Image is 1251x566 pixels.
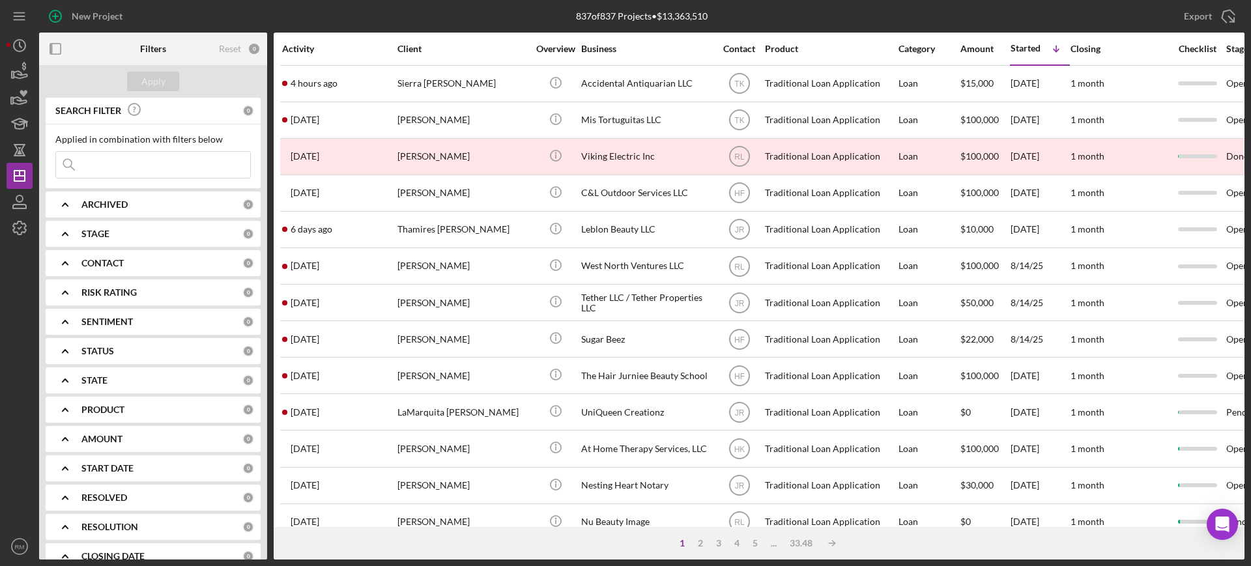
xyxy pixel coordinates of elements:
div: [PERSON_NAME] [397,505,528,539]
div: Overview [531,44,580,54]
div: 5 [746,538,764,548]
div: 0 [242,550,254,562]
b: SENTIMENT [81,317,133,327]
div: Checklist [1170,44,1225,54]
div: Traditional Loan Application [765,468,895,503]
div: Nu Beauty Image [581,505,712,539]
div: Product [765,44,895,54]
div: Loan [899,139,959,174]
div: 0 [242,228,254,240]
text: HF [734,335,745,344]
div: Sugar Beez [581,322,712,356]
div: 0 [242,105,254,117]
div: Loan [899,505,959,539]
div: 0 [242,257,254,269]
div: Loan [899,431,959,466]
time: 1 month [1071,333,1104,345]
div: $50,000 [960,285,1009,320]
div: [PERSON_NAME] [397,322,528,356]
div: Traditional Loan Application [765,176,895,210]
div: Traditional Loan Application [765,358,895,393]
b: CLOSING DATE [81,551,145,561]
div: Open Intercom Messenger [1207,509,1238,540]
div: ... [764,538,783,548]
text: RM [15,543,25,550]
div: 0 [242,345,254,357]
div: Loan [899,285,959,320]
div: Traditional Loan Application [765,322,895,356]
text: HF [734,371,745,380]
div: [PERSON_NAME] [397,431,528,466]
div: [PERSON_NAME] [397,285,528,320]
div: Loan [899,468,959,503]
time: 2025-08-15 21:09 [291,224,332,234]
b: START DATE [81,463,134,474]
div: Loan [899,212,959,247]
time: 2025-08-13 18:20 [291,444,319,454]
div: [PERSON_NAME] [397,249,528,283]
div: $100,000 [960,358,1009,393]
time: 1 month [1071,370,1104,381]
b: RESOLUTION [81,522,138,532]
time: 2025-08-20 16:27 [291,261,319,271]
time: 1 month [1071,187,1104,198]
div: The Hair Jurniee Beauty School [581,358,712,393]
b: STAGE [81,229,109,239]
div: [PERSON_NAME] [397,139,528,174]
text: HF [734,189,745,198]
div: Started [1011,43,1041,53]
div: 3 [710,538,728,548]
div: Loan [899,66,959,101]
div: 33.48 [783,538,819,548]
div: Loan [899,395,959,429]
div: [DATE] [1011,431,1069,466]
b: Filters [140,44,166,54]
div: $100,000 [960,139,1009,174]
div: $100,000 [960,431,1009,466]
div: 2 [691,538,710,548]
time: 1 month [1071,150,1104,162]
div: 0 [248,42,261,55]
div: Traditional Loan Application [765,212,895,247]
time: 2025-08-08 16:17 [291,516,319,527]
text: JR [734,481,744,490]
div: Amount [960,44,1009,54]
div: $100,000 [960,103,1009,137]
div: Traditional Loan Application [765,431,895,466]
div: Traditional Loan Application [765,285,895,320]
div: Client [397,44,528,54]
div: [DATE] [1011,212,1069,247]
div: Loan [899,176,959,210]
time: 1 month [1071,443,1104,454]
text: JR [734,298,744,307]
div: $100,000 [960,176,1009,210]
button: Apply [127,72,179,91]
time: 1 month [1071,223,1104,234]
b: STATE [81,375,108,386]
time: 1 month [1071,479,1104,490]
div: Reset [219,44,241,54]
div: $10,000 [960,212,1009,247]
div: 8/14/25 [1011,249,1069,283]
time: 2025-08-14 14:14 [291,334,319,345]
b: AMOUNT [81,434,122,444]
div: 1 [673,538,691,548]
text: JR [734,408,744,417]
b: ARCHIVED [81,199,128,210]
div: $15,000 [960,66,1009,101]
time: 2025-08-14 21:06 [291,298,319,308]
text: RL [734,518,745,527]
time: 1 month [1071,406,1104,417]
div: [DATE] [1011,468,1069,503]
text: TK [734,116,744,125]
div: [PERSON_NAME] [397,468,528,503]
div: Activity [282,44,396,54]
text: RL [734,152,745,162]
div: [PERSON_NAME] [397,358,528,393]
div: [DATE] [1011,176,1069,210]
time: 2025-08-19 00:13 [291,371,319,381]
div: Closing [1071,44,1168,54]
time: 1 month [1071,114,1104,125]
b: SEARCH FILTER [55,106,121,116]
text: RL [734,262,745,271]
